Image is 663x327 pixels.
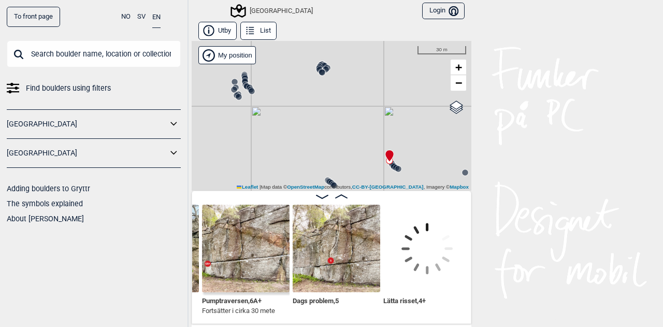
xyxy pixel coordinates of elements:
div: [GEOGRAPHIC_DATA] [232,5,313,17]
a: To front page [7,7,60,27]
a: Zoom out [451,75,466,91]
span: | [260,184,261,190]
a: Adding boulders to Gryttr [7,184,90,193]
button: List [240,22,277,40]
a: Layers [446,96,466,119]
span: + [455,61,462,74]
span: − [455,76,462,89]
button: SV [137,7,146,27]
span: Lätta risset , 4+ [383,295,426,305]
div: 30 m [417,46,466,54]
input: Search boulder name, location or collection [7,40,181,67]
p: Fortsätter i cirka 30 mete [202,306,275,316]
span: Dags problem , 5 [293,295,339,305]
a: Leaflet [237,184,258,190]
div: Show my position [198,46,256,64]
img: Pumptraversen 230508 [202,205,290,292]
a: Find boulders using filters [7,81,181,96]
a: Zoom in [451,60,466,75]
span: Find boulders using filters [26,81,111,96]
span: Pumptraversen , 6A+ [202,295,262,305]
button: NO [121,7,131,27]
a: CC-BY-[GEOGRAPHIC_DATA] [352,184,424,190]
a: The symbols explained [7,200,83,208]
a: [GEOGRAPHIC_DATA] [7,146,167,161]
a: Mapbox [450,184,469,190]
a: [GEOGRAPHIC_DATA] [7,117,167,132]
button: EN [152,7,161,28]
a: About [PERSON_NAME] [7,215,84,223]
img: Dags problem [293,205,380,292]
div: Map data © contributors, , Imagery © [234,183,471,191]
button: Utby [198,22,237,40]
a: OpenStreetMap [287,184,324,190]
button: Login [422,3,465,20]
